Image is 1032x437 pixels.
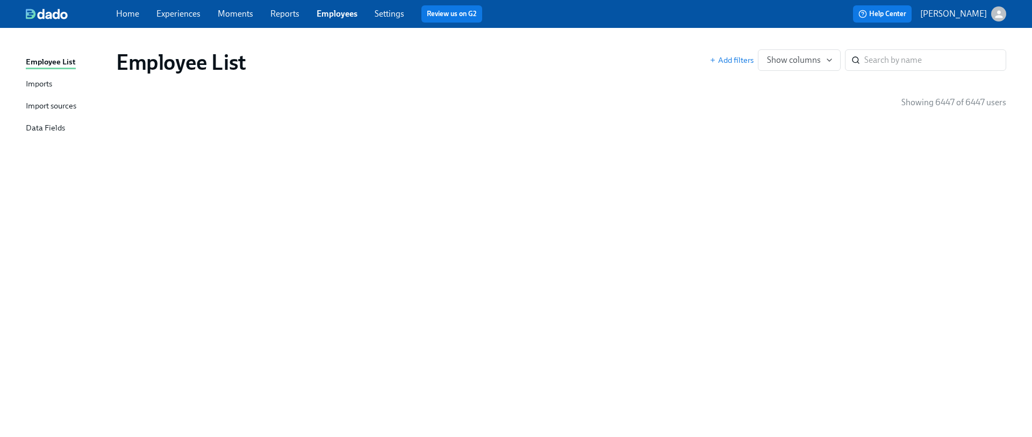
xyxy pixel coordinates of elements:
input: Search by name [864,49,1006,71]
a: Employee List [26,56,107,69]
button: Help Center [853,5,912,23]
a: Settings [375,9,404,19]
a: Reports [270,9,299,19]
button: [PERSON_NAME] [920,6,1006,21]
h1: Employee List [116,49,246,75]
button: Review us on G2 [421,5,482,23]
div: Import sources [26,100,76,113]
img: dado [26,9,68,19]
button: Show columns [758,49,841,71]
a: Review us on G2 [427,9,477,19]
div: Imports [26,78,52,91]
a: Imports [26,78,107,91]
p: [PERSON_NAME] [920,8,987,20]
div: Employee List [26,56,76,69]
a: dado [26,9,116,19]
span: Show columns [767,55,832,65]
div: Data Fields [26,122,65,135]
a: Employees [317,9,357,19]
a: Home [116,9,139,19]
p: Showing 6447 of 6447 users [901,97,1006,108]
a: Data Fields [26,122,107,135]
button: Add filters [709,55,754,65]
a: Moments [218,9,253,19]
span: Help Center [858,9,906,19]
a: Experiences [156,9,200,19]
a: Import sources [26,100,107,113]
